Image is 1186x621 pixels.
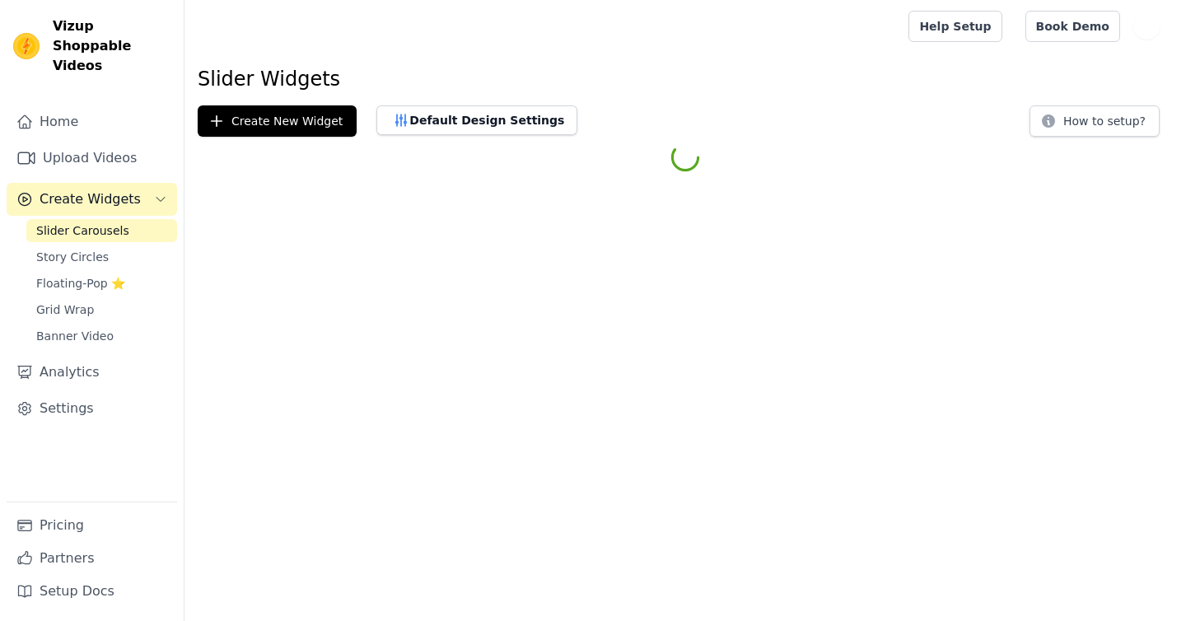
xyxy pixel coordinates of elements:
a: How to setup? [1030,117,1160,133]
button: Create New Widget [198,105,357,137]
img: Vizup [13,33,40,59]
button: Create Widgets [7,183,177,216]
a: Floating-Pop ⭐ [26,272,177,295]
span: Vizup Shoppable Videos [53,16,170,76]
span: Banner Video [36,328,114,344]
span: Create Widgets [40,189,141,209]
a: Grid Wrap [26,298,177,321]
a: Analytics [7,356,177,389]
a: Slider Carousels [26,219,177,242]
a: Book Demo [1025,11,1120,42]
span: Story Circles [36,249,109,265]
span: Grid Wrap [36,301,94,318]
span: Slider Carousels [36,222,129,239]
a: Help Setup [908,11,1002,42]
a: Story Circles [26,245,177,268]
a: Banner Video [26,325,177,348]
a: Settings [7,392,177,425]
a: Home [7,105,177,138]
a: Setup Docs [7,575,177,608]
span: Floating-Pop ⭐ [36,275,125,292]
h1: Slider Widgets [198,66,1173,92]
a: Upload Videos [7,142,177,175]
a: Pricing [7,509,177,542]
button: How to setup? [1030,105,1160,137]
button: Default Design Settings [376,105,577,135]
a: Partners [7,542,177,575]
